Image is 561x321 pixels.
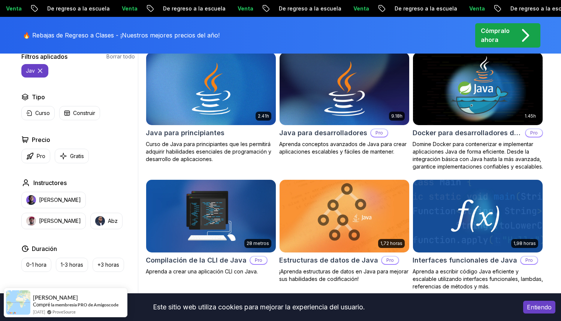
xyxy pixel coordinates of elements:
[26,195,36,205] img: imagen del instructor
[513,240,536,246] font: 1,98 horas
[51,302,118,308] a: la membresía PRO de Amigoscode
[146,180,276,252] img: Java CLI Build card
[90,213,123,229] button: imagen del instructorAbz
[162,5,225,12] font: De regreso a la escuela
[279,52,410,155] a: Java for Developers card9.18hJava para desarrolladoresProAprenda conceptos avanzados de Java para...
[73,110,95,116] font: Construir
[21,106,55,120] button: Curso
[279,129,367,137] font: Java para desarrolladores
[33,179,67,187] font: Instructores
[97,261,119,268] font: +3 horas
[26,216,36,226] img: imagen del instructor
[413,180,543,252] img: Java Functional Interfaces card
[255,257,262,263] font: Pro
[37,153,45,159] font: Pro
[413,268,543,290] font: Aprenda a escribir código Java eficiente y escalable utilizando interfaces funcionales, lambdas, ...
[32,245,57,252] font: Duración
[386,257,394,263] font: Pro
[33,309,45,314] font: [DATE]
[95,216,105,226] img: imagen del instructor
[21,213,86,229] button: imagen del instructor[PERSON_NAME]
[108,218,118,224] font: Abz
[375,130,383,136] font: Pro
[21,64,48,78] button: jav
[279,141,407,155] font: Aprenda conceptos avanzados de Java para crear aplicaciones escalables y fáciles de mantener.
[5,5,21,12] font: Venta
[35,110,50,116] font: Curso
[55,149,89,163] button: Gratis
[33,302,50,308] font: Compré
[26,67,35,74] font: jav
[237,5,253,12] font: Venta
[21,53,67,60] font: Filtros aplicados
[39,218,81,224] font: [PERSON_NAME]
[33,294,78,301] font: [PERSON_NAME]
[278,5,341,12] font: De regreso a la escuela
[6,290,30,315] img: Imagen de notificación de prueba social de Provesource
[530,130,538,136] font: Pro
[523,301,555,314] button: Aceptar cookies
[391,113,402,119] font: 9.18h
[146,179,276,275] a: Java CLI Build card28 metrosCompilación de la CLI de JavaProAprenda a crear una aplicación CLI co...
[56,258,88,272] button: 1-3 horas
[106,53,135,60] button: Borrar todo
[413,256,517,264] font: Interfaces funcionales de Java
[279,179,410,283] a: Java Data Structures card1,72 horasEstructuras de datos de JavaPro¡Aprenda estructuras de datos e...
[153,303,365,311] font: Este sitio web utiliza cookies para mejorar la experiencia del usuario.
[258,113,269,119] font: 2.41h
[380,240,402,246] font: 1,72 horas
[525,257,533,263] font: Pro
[146,256,247,264] font: Compilación de la CLI de Java
[413,141,543,170] font: Domine Docker para contenerizar e implementar aplicaciones Java de forma eficiente. Desde la inte...
[59,106,100,120] button: Construir
[146,268,258,275] font: Aprenda a crear una aplicación CLI con Java.
[46,5,109,12] font: De regreso a la escuela
[21,149,50,163] button: Pro
[279,256,378,264] font: Estructuras de datos de Java
[413,129,537,137] font: Docker para desarrolladores de Java
[481,27,510,43] font: Cómpralo ahora
[32,93,45,101] font: Tipo
[413,52,543,125] img: Docker for Java Developers card
[121,5,137,12] font: Venta
[21,192,86,208] button: imagen del instructor[PERSON_NAME]
[279,268,408,282] font: ¡Aprenda estructuras de datos en Java para mejorar sus habilidades de codificación!
[70,153,84,159] font: Gratis
[280,180,409,252] img: Java Data Structures card
[525,113,536,119] font: 1.45h
[32,136,50,143] font: Precio
[39,197,81,203] font: [PERSON_NAME]
[468,5,484,12] font: Venta
[61,261,83,268] font: 1-3 horas
[413,179,543,290] a: Java Functional Interfaces card1,98 horasInterfaces funcionales de JavaProAprenda a escribir códi...
[247,240,269,246] font: 28 metros
[21,258,51,272] button: 0-1 hora
[146,141,271,162] font: Curso de Java para principiantes que les permitirá adquirir habilidades esenciales de programació...
[276,51,412,127] img: Java for Developers card
[52,309,76,315] a: ProveSource
[23,31,220,39] font: 🔥 Rebajas de Regreso a Clases - ¡Nuestros mejores precios del año!
[146,129,224,137] font: Java para principiantes
[146,52,276,125] img: Java for Beginners card
[93,258,124,272] button: +3 horas
[413,52,543,170] a: Docker for Java Developers card1.45hDocker para desarrolladores de JavaProDomine Docker para cont...
[146,52,276,163] a: Java for Beginners card2.41hJava para principiantesCurso de Java para principiantes que les permi...
[394,5,456,12] font: De regreso a la escuela
[26,261,46,268] font: 0-1 hora
[353,5,368,12] font: Venta
[527,303,552,311] font: Entiendo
